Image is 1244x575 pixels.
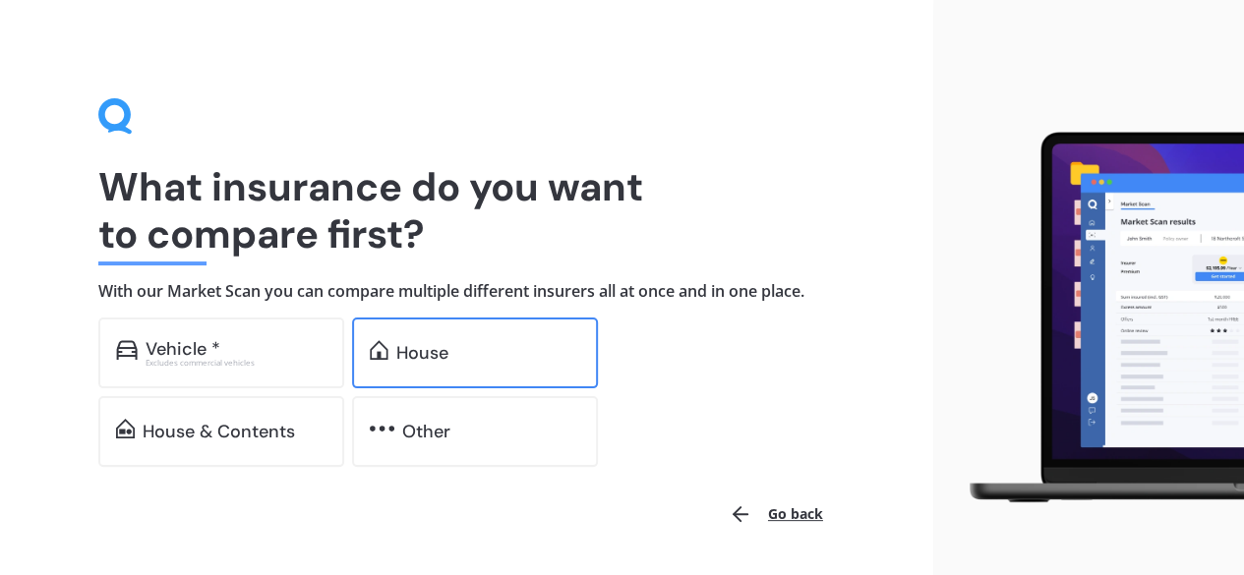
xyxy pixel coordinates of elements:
[370,419,394,438] img: other.81dba5aafe580aa69f38.svg
[949,124,1244,511] img: laptop.webp
[116,419,135,438] img: home-and-contents.b802091223b8502ef2dd.svg
[116,340,138,360] img: car.f15378c7a67c060ca3f3.svg
[146,339,220,359] div: Vehicle *
[143,422,295,441] div: House & Contents
[402,422,450,441] div: Other
[98,281,835,302] h4: With our Market Scan you can compare multiple different insurers all at once and in one place.
[98,163,835,258] h1: What insurance do you want to compare first?
[146,359,326,367] div: Excludes commercial vehicles
[396,343,448,363] div: House
[370,340,388,360] img: home.91c183c226a05b4dc763.svg
[717,490,835,538] button: Go back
